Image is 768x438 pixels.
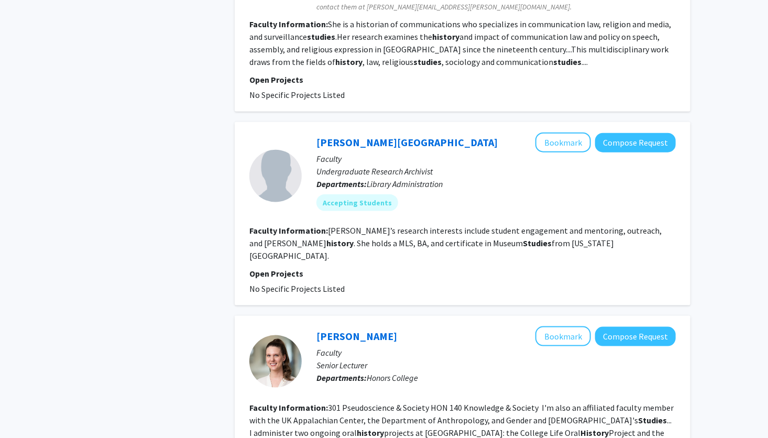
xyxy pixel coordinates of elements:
[595,133,676,152] button: Compose Request to Carol Street
[367,373,418,383] span: Honors College
[535,133,591,152] button: Add Carol Street to Bookmarks
[249,225,328,236] b: Faculty Information:
[316,373,367,383] b: Departments:
[523,238,552,248] b: Studies
[357,428,384,438] b: history
[553,57,582,67] b: studies
[249,225,662,261] fg-read-more: [PERSON_NAME]’s research interests include student engagement and mentoring, outreach, and [PERSO...
[249,267,676,280] p: Open Projects
[249,19,671,67] fg-read-more: She is a historian of communications who specializes in communication law, religion and media, an...
[432,31,459,42] b: history
[535,326,591,346] button: Add Zada Komara to Bookmarks
[316,330,397,343] a: [PERSON_NAME]
[316,359,676,371] p: Senior Lecturer
[326,238,354,248] b: history
[316,165,676,178] p: Undergraduate Research Archivist
[316,152,676,165] p: Faculty
[249,73,676,86] p: Open Projects
[316,194,398,211] mat-chip: Accepting Students
[249,402,328,413] b: Faculty Information:
[316,179,367,189] b: Departments:
[638,415,667,425] b: Studies
[335,57,363,67] b: history
[8,391,45,430] iframe: Chat
[316,346,676,359] p: Faculty
[367,179,443,189] span: Library Administration
[249,90,345,100] span: No Specific Projects Listed
[413,57,442,67] b: studies
[595,327,676,346] button: Compose Request to Zada Komara
[307,31,335,42] b: studies
[249,283,345,294] span: No Specific Projects Listed
[580,428,609,438] b: History
[316,136,498,149] a: [PERSON_NAME][GEOGRAPHIC_DATA]
[249,19,328,29] b: Faculty Information:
